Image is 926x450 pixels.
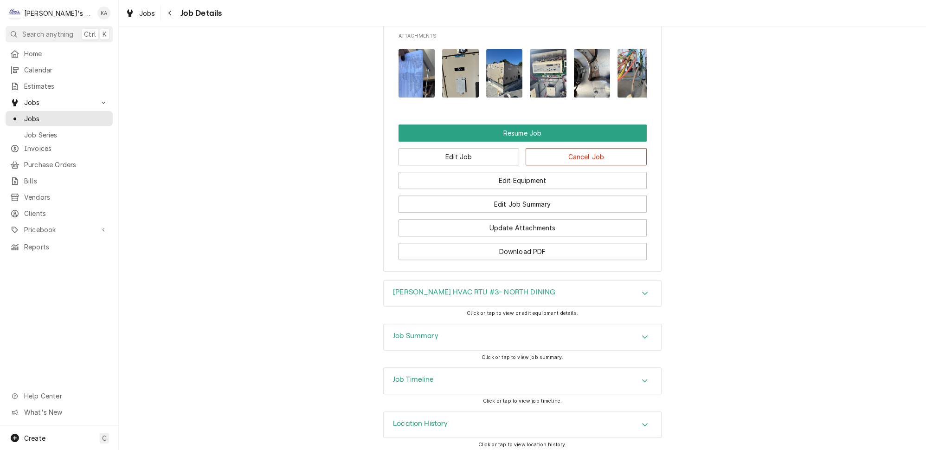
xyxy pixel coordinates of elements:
[399,148,520,165] button: Edit Job
[102,433,107,443] span: C
[467,310,578,316] span: Click or tap to view or edit equipment details.
[617,49,654,98] img: V3KUe4kQ2ynl4H2kVcwY
[399,41,647,105] span: Attachments
[24,98,94,107] span: Jobs
[6,239,113,254] a: Reports
[399,172,647,189] button: Edit Equipment
[6,141,113,156] a: Invoices
[399,124,647,260] div: Button Group
[178,7,222,20] span: Job Details
[530,49,566,98] img: 2AzdApcZQ9KLDKtNYrlD
[384,324,661,350] div: Accordion Header
[6,127,113,143] a: Job Series
[6,95,113,110] a: Go to Jobs
[384,412,661,438] button: Accordion Details Expand Trigger
[399,33,647,40] span: Attachments
[97,7,110,20] div: Korey Austin's Avatar
[393,288,555,297] h3: [PERSON_NAME] HVAC RTU #3- NORTH DINING
[163,6,178,20] button: Navigate back
[24,407,107,417] span: What's New
[383,367,662,394] div: Job Timeline
[6,189,113,205] a: Vendors
[24,65,108,75] span: Calendar
[393,375,434,384] h3: Job Timeline
[399,236,647,260] div: Button Group Row
[383,324,662,351] div: Job Summary
[8,7,21,20] div: Clay's Refrigeration's Avatar
[526,148,647,165] button: Cancel Job
[399,189,647,213] div: Button Group Row
[6,404,113,420] a: Go to What's New
[24,114,108,124] span: Jobs
[399,196,647,213] button: Edit Job Summary
[24,225,94,235] span: Pricebook
[24,391,107,401] span: Help Center
[6,157,113,172] a: Purchase Orders
[384,368,661,394] button: Accordion Details Expand Trigger
[6,206,113,221] a: Clients
[574,49,611,98] img: ojFppdiETFeLDi6bHiCQ
[6,26,113,42] button: Search anythingCtrlK
[24,209,108,218] span: Clients
[384,280,661,307] div: Accordion Header
[384,324,661,350] button: Accordion Details Expand Trigger
[24,434,45,442] span: Create
[399,124,647,142] div: Button Group Row
[24,143,108,153] span: Invoices
[384,280,661,307] button: Accordion Details Expand Trigger
[442,49,479,98] img: 5ZcT0MmUQeSNtSMMzzJb
[486,49,523,98] img: benepXkbSuCJMsWeKTnc
[393,419,448,428] h3: Location History
[24,242,108,252] span: Reports
[24,160,108,170] span: Purchase Orders
[139,8,155,18] span: Jobs
[122,6,159,21] a: Jobs
[399,213,647,236] div: Button Group Row
[84,29,96,39] span: Ctrl
[384,368,661,394] div: Accordion Header
[24,49,108,59] span: Home
[103,29,107,39] span: K
[97,7,110,20] div: KA
[399,165,647,189] div: Button Group Row
[399,49,435,98] img: eGgJcnKeSSSHAW3QlEjI
[24,176,108,186] span: Bills
[22,29,73,39] span: Search anything
[6,222,113,237] a: Go to Pricebook
[6,62,113,78] a: Calendar
[24,81,108,91] span: Estimates
[478,442,566,448] span: Click or tap to view location history.
[483,398,562,404] span: Click or tap to view job timeline.
[383,411,662,438] div: Location History
[393,332,438,340] h3: Job Summary
[399,243,647,260] button: Download PDF
[24,192,108,202] span: Vendors
[8,7,21,20] div: C
[6,173,113,189] a: Bills
[6,46,113,61] a: Home
[384,412,661,438] div: Accordion Header
[6,111,113,126] a: Jobs
[399,219,647,236] button: Update Attachments
[24,8,92,18] div: [PERSON_NAME]'s Refrigeration
[482,354,563,360] span: Click or tap to view job summary.
[399,124,647,142] button: Resume Job
[383,280,662,307] div: LENNOX HVAC RTU #3- NORTH DINING
[6,388,113,404] a: Go to Help Center
[399,142,647,165] div: Button Group Row
[6,78,113,94] a: Estimates
[399,33,647,105] div: Attachments
[24,130,108,140] span: Job Series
